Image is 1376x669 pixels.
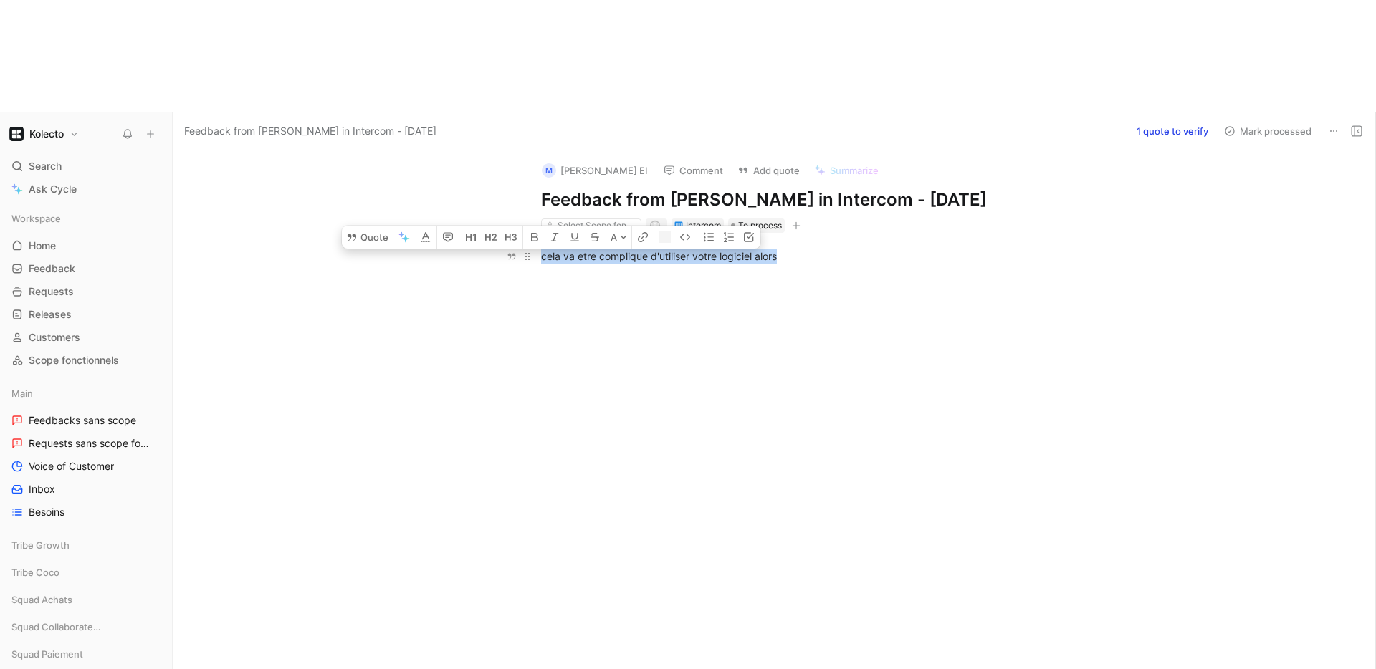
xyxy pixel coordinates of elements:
[6,258,166,279] a: Feedback
[6,501,166,523] a: Besoins
[29,413,136,428] span: Feedbacks sans scope
[657,160,730,181] button: Comment
[6,382,166,404] div: Main
[1218,121,1318,141] button: Mark processed
[29,239,56,253] span: Home
[6,155,166,177] div: Search
[29,436,149,451] span: Requests sans scope fonctionnel
[6,382,166,523] div: MainFeedbacks sans scopeRequests sans scope fonctionnelVoice of CustomerInboxBesoins
[535,160,654,181] button: M[PERSON_NAME] EI
[6,350,166,371] a: Scope fonctionnels
[808,160,885,181] button: Summarize
[29,158,62,175] span: Search
[342,226,393,249] button: Quote
[11,620,107,634] span: Squad Collaborateurs
[6,534,166,560] div: Tribe Growth
[11,211,61,226] span: Workspace
[6,534,166,556] div: Tribe Growth
[29,482,55,496] span: Inbox
[11,647,83,661] span: Squad Paiement
[6,235,166,256] a: Home
[29,181,77,198] span: Ask Cycle
[11,592,72,607] span: Squad Achats
[29,284,74,299] span: Requests
[6,327,166,348] a: Customers
[29,353,119,367] span: Scope fonctionnels
[686,218,721,233] div: Intercom
[541,188,1037,211] h1: Feedback from [PERSON_NAME] in Intercom - [DATE]
[6,281,166,302] a: Requests
[6,124,82,144] button: KolectoKolecto
[542,163,556,178] div: M
[606,226,631,249] button: A
[6,643,166,665] div: Squad Paiement
[6,562,166,587] div: Tribe Coco
[11,386,33,400] span: Main
[738,218,782,233] span: To process
[6,643,166,669] div: Squad Paiement
[11,565,59,579] span: Tribe Coco
[541,249,1037,264] div: cela va etre complique d'utiliser votre logiciel alors
[6,589,166,615] div: Squad Achats
[6,178,166,200] a: Ask Cycle
[6,456,166,477] a: Voice of Customer
[6,562,166,583] div: Tribe Coco
[6,478,166,500] a: Inbox
[29,261,75,276] span: Feedback
[184,122,436,140] span: Feedback from [PERSON_NAME] in Intercom - [DATE]
[6,304,166,325] a: Releases
[6,410,166,431] a: Feedbacks sans scope
[6,616,166,637] div: Squad Collaborateurs
[6,208,166,229] div: Workspace
[6,433,166,454] a: Requests sans scope fonctionnel
[830,164,879,177] span: Summarize
[29,330,80,345] span: Customers
[6,616,166,642] div: Squad Collaborateurs
[29,307,72,322] span: Releases
[29,127,64,140] h1: Kolecto
[11,538,70,552] span: Tribe Growth
[728,218,785,233] div: To process
[9,127,24,141] img: Kolecto
[29,459,114,473] span: Voice of Customer
[6,589,166,610] div: Squad Achats
[29,505,64,519] span: Besoins
[1130,121,1215,141] button: 1 quote to verify
[731,160,806,181] button: Add quote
